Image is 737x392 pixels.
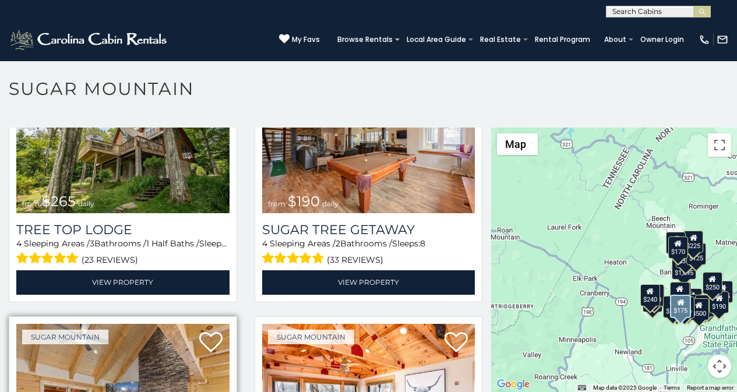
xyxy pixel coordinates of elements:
img: phone-regular-white.png [699,34,710,45]
img: Google [494,377,533,392]
span: from [22,199,40,208]
span: (23 reviews) [82,252,138,267]
button: Map camera controls [708,355,731,378]
div: $240 [640,284,660,306]
span: daily [78,199,94,208]
span: 3 [90,238,94,249]
a: My Favs [279,34,320,45]
a: Open this area in Google Maps (opens a new window) [494,377,533,392]
span: from [268,199,285,208]
div: $190 [670,282,690,304]
div: Sleeping Areas / Bathrooms / Sleeps: [16,238,230,267]
a: Tree Top Lodge from $265 daily [16,70,230,213]
button: Toggle fullscreen view [708,133,731,157]
a: Sugar Tree Getaway from $190 daily [262,70,475,213]
span: 10 [227,238,235,249]
span: 4 [16,238,22,249]
a: Browse Rentals [332,31,399,48]
span: 8 [420,238,425,249]
a: Local Area Guide [401,31,472,48]
div: $155 [713,281,733,303]
a: View Property [16,270,230,294]
div: $175 [670,295,691,318]
span: Map [505,138,526,150]
div: $250 [703,272,722,294]
span: $190 [288,193,320,210]
button: Keyboard shortcuts [578,384,586,392]
img: mail-regular-white.png [717,34,728,45]
div: $170 [668,236,688,259]
div: $500 [689,298,709,320]
a: Owner Login [634,31,690,48]
a: Sugar Tree Getaway [262,222,475,238]
a: Real Estate [474,31,527,48]
a: View Property [262,270,475,294]
span: My Favs [292,34,320,45]
span: Map data ©2025 Google [593,384,657,391]
a: Rental Program [529,31,596,48]
div: $375 [664,296,683,318]
div: $225 [683,231,703,253]
img: Sugar Tree Getaway [262,70,475,213]
img: White-1-2.png [9,28,170,51]
div: $1,095 [672,257,696,280]
a: About [598,31,632,48]
span: daily [322,199,338,208]
a: Report a map error [687,384,734,391]
span: 4 [262,238,267,249]
a: Sugar Mountain [22,330,108,344]
div: Sleeping Areas / Bathrooms / Sleeps: [262,238,475,267]
span: $265 [42,193,76,210]
a: Add to favorites [199,331,223,355]
a: Terms (opens in new tab) [664,384,680,391]
a: Sugar Mountain [268,330,354,344]
span: (33 reviews) [327,252,383,267]
div: $125 [686,243,706,265]
span: 2 [336,238,340,249]
div: $190 [709,291,729,313]
a: Tree Top Lodge [16,222,230,238]
a: Add to favorites [445,331,468,355]
div: $200 [682,288,702,310]
button: Change map style [497,133,538,155]
div: $240 [666,232,686,254]
img: Tree Top Lodge [16,70,230,213]
span: 1 Half Baths / [146,238,199,249]
div: $195 [695,295,715,317]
